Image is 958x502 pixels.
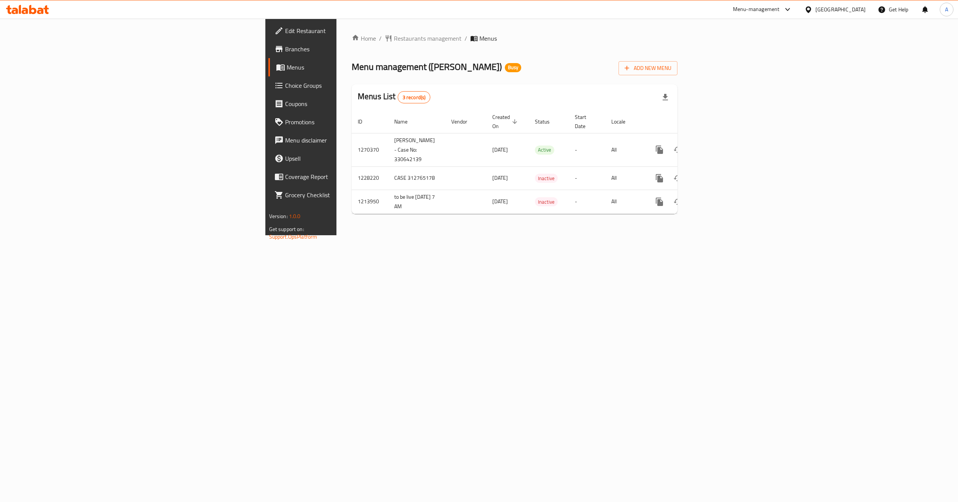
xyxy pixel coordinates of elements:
table: enhanced table [352,110,730,214]
span: Coverage Report [285,172,419,181]
span: ID [358,117,372,126]
span: Add New Menu [625,63,671,73]
span: Created On [492,112,520,131]
th: Actions [644,110,730,133]
a: Menus [268,58,425,76]
span: Inactive [535,198,558,206]
a: Support.OpsPlatform [269,232,317,242]
span: Promotions [285,117,419,127]
button: more [650,169,669,187]
td: - [569,166,605,190]
span: Vendor [451,117,477,126]
td: - [569,190,605,214]
li: / [465,34,467,43]
div: Export file [656,88,674,106]
span: 1.0.0 [289,211,301,221]
span: 3 record(s) [398,94,430,101]
span: Edit Restaurant [285,26,419,35]
span: Status [535,117,560,126]
nav: breadcrumb [352,34,677,43]
span: Menus [287,63,419,72]
span: Menu disclaimer [285,136,419,145]
span: Name [394,117,417,126]
span: Active [535,146,554,154]
a: Edit Restaurant [268,22,425,40]
h2: Menus List [358,91,430,103]
span: Menus [479,34,497,43]
span: A [945,5,948,14]
span: [DATE] [492,196,508,206]
div: Busy [505,63,521,72]
span: Get support on: [269,224,304,234]
td: All [605,190,644,214]
div: [GEOGRAPHIC_DATA] [815,5,866,14]
td: All [605,133,644,166]
span: Branches [285,44,419,54]
span: Start Date [575,112,596,131]
span: Grocery Checklist [285,190,419,200]
button: Add New Menu [619,61,677,75]
span: [DATE] [492,145,508,155]
td: All [605,166,644,190]
span: Upsell [285,154,419,163]
span: Busy [505,64,521,71]
div: Total records count [398,91,431,103]
a: Choice Groups [268,76,425,95]
div: Menu-management [733,5,780,14]
div: Inactive [535,197,558,206]
td: - [569,133,605,166]
span: Coupons [285,99,419,108]
a: Promotions [268,113,425,131]
a: Upsell [268,149,425,168]
a: Menu disclaimer [268,131,425,149]
button: more [650,193,669,211]
a: Coupons [268,95,425,113]
button: more [650,141,669,159]
a: Grocery Checklist [268,186,425,204]
span: Restaurants management [394,34,462,43]
span: Version: [269,211,288,221]
div: Active [535,146,554,155]
a: Branches [268,40,425,58]
button: Change Status [669,169,687,187]
span: Locale [611,117,635,126]
span: Menu management ( [PERSON_NAME] ) [352,58,502,75]
span: Inactive [535,174,558,183]
button: Change Status [669,193,687,211]
span: Choice Groups [285,81,419,90]
button: Change Status [669,141,687,159]
a: Coverage Report [268,168,425,186]
span: [DATE] [492,173,508,183]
